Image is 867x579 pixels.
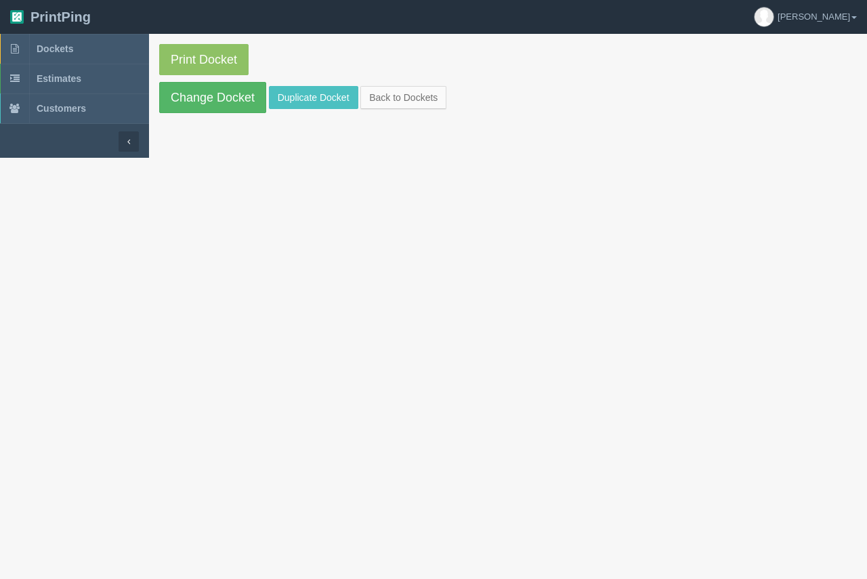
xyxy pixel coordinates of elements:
[755,7,774,26] img: avatar_default-7531ab5dedf162e01f1e0bb0964e6a185e93c5c22dfe317fb01d7f8cd2b1632c.jpg
[37,73,81,84] span: Estimates
[159,82,266,113] a: Change Docket
[10,10,24,24] img: logo-3e63b451c926e2ac314895c53de4908e5d424f24456219fb08d385ab2e579770.png
[159,44,249,75] a: Print Docket
[37,103,86,114] span: Customers
[37,43,73,54] span: Dockets
[269,86,358,109] a: Duplicate Docket
[360,86,446,109] a: Back to Dockets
